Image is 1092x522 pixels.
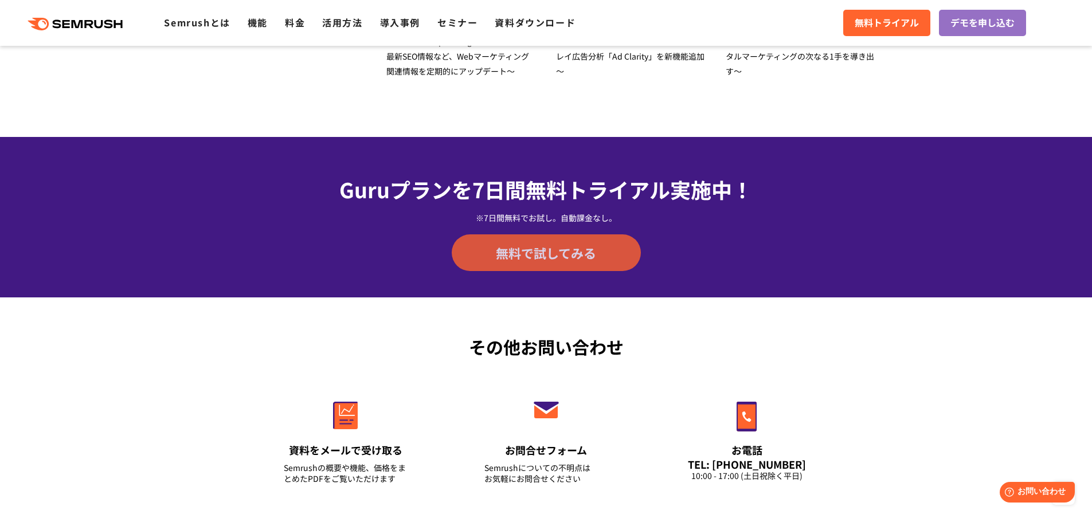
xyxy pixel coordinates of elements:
span: 無料トライアル [855,15,919,30]
a: 機能 [248,15,268,29]
div: Semrushの概要や機能、価格をまとめたPDFをご覧いただけます [284,462,408,484]
a: Semrushとは [164,15,230,29]
div: その他お問い合わせ [245,334,847,360]
a: 導入事例 [380,15,420,29]
a: 料金 [285,15,305,29]
div: ※7日間無料でお試し。自動課金なし。 [245,212,847,223]
span: 無料で試してみる [496,244,596,261]
a: 資料をメールで受け取る Semrushの概要や機能、価格をまとめたPDFをご覧いただけます [260,377,432,499]
div: お問合せフォーム [484,443,608,457]
iframe: Help widget launcher [990,477,1079,509]
div: 資料をメールで受け取る [284,443,408,457]
div: お電話 [685,443,809,457]
a: 無料トライアル [843,10,930,36]
div: 10:00 - 17:00 (土日祝除く平日) [685,470,809,481]
a: 無料で試してみる [452,234,641,271]
a: 資料ダウンロード [495,15,576,29]
a: 活用方法 [322,15,362,29]
a: セミナー [437,15,477,29]
span: デモを申し込む [950,15,1015,30]
div: Guruプランを7日間 [245,174,847,205]
span: 無料トライアル実施中！ [526,174,753,204]
div: TEL: [PHONE_NUMBER] [685,458,809,470]
a: デモを申し込む [939,10,1026,36]
span: 「Semrush」国内登録アカウント10,000突破！ ～新機能続々リリース！ディスプレイ広告分析「Ad Clarity」を新機能追加～ [556,21,704,77]
a: お問合せフォーム Semrushについての不明点はお気軽にお問合せください [460,377,632,499]
div: Semrushについての不明点は お気軽にお問合せください [484,462,608,484]
span: Semrushの新オウンドメディア 「Semrush Japan Blog」開設！～世界の最新SEO情報など、Webマーケティング関連情報を定期的にアップデート～ [386,21,536,77]
span: 『Semrush』国内利用アカウント7,000突破！新機能、続々アップデート ～デジタルマーケティングの次なる1手を導き出す～ [726,21,874,77]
